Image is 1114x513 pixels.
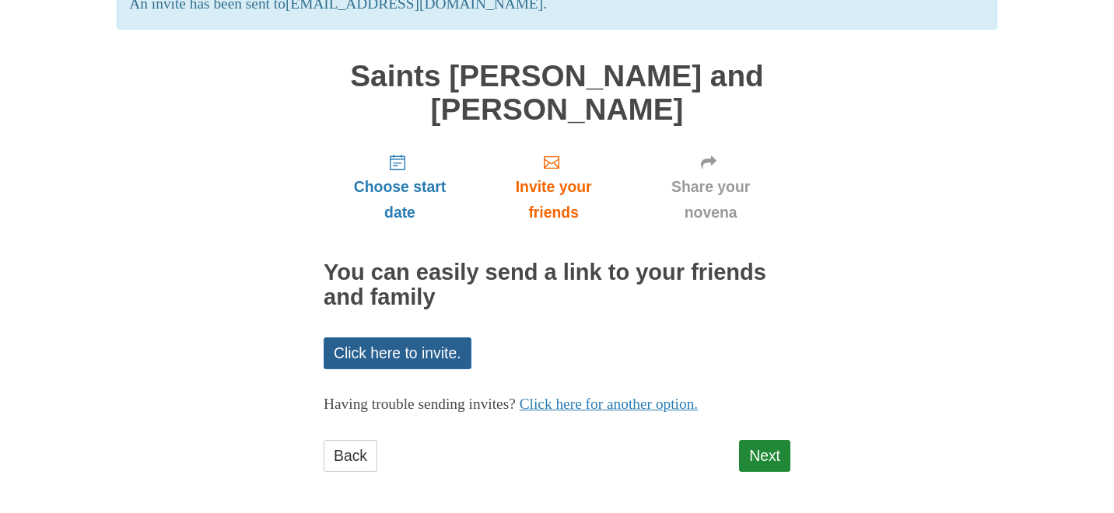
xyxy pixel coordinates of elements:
span: Having trouble sending invites? [324,396,516,412]
a: Back [324,440,377,472]
h2: You can easily send a link to your friends and family [324,260,790,310]
a: Click here to invite. [324,337,471,369]
a: Choose start date [324,141,476,234]
a: Invite your friends [476,141,631,234]
a: Next [739,440,790,472]
span: Invite your friends [492,174,615,225]
a: Share your novena [631,141,790,234]
span: Choose start date [339,174,461,225]
h1: Saints [PERSON_NAME] and [PERSON_NAME] [324,60,790,126]
a: Click here for another option. [520,396,699,412]
span: Share your novena [646,174,775,225]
